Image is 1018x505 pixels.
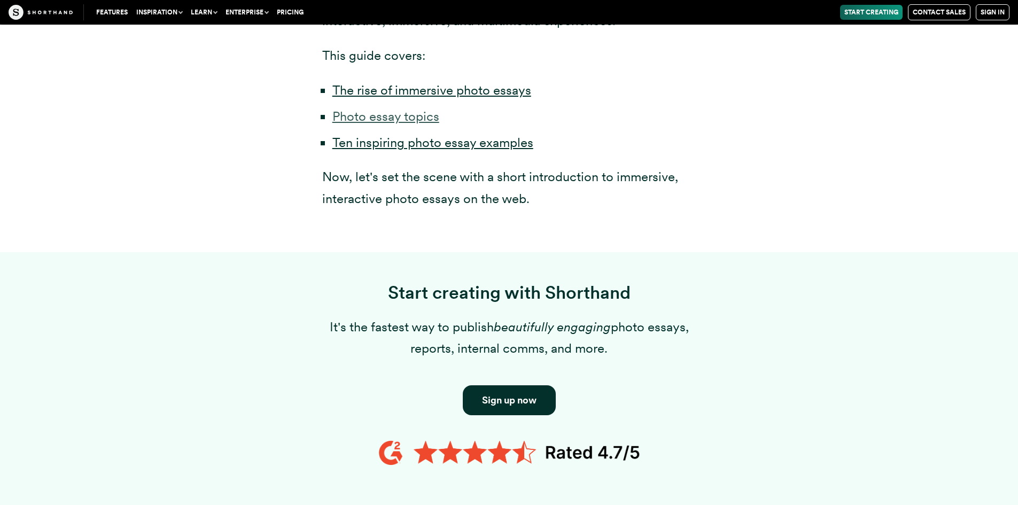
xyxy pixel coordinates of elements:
a: Pricing [273,5,308,20]
a: Ten inspiring photo essay examples [332,135,533,150]
a: The rise of immersive photo essays [332,82,531,98]
img: 4.7 orange stars lined up in a row with the text G2 rated 4.7/5 [378,437,640,469]
a: Contact Sales [908,4,970,20]
a: Features [92,5,132,20]
button: Learn [186,5,221,20]
p: Now, let's set the scene with a short introduction to immersive, interactive photo essays on the ... [322,166,696,210]
p: It's the fastest way to publish photo essays, reports, internal comms, and more. [322,316,696,360]
img: The Craft [9,5,73,20]
h3: Start creating with Shorthand [322,282,696,303]
button: Inspiration [132,5,186,20]
button: Enterprise [221,5,273,20]
a: Photo essay topics [332,108,439,124]
p: This guide covers: [322,45,696,67]
em: beautifully engaging [494,319,611,335]
a: Button to click through to Shorthand's signup section. [463,385,556,415]
a: Start Creating [840,5,903,20]
a: Sign in [976,4,1009,20]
